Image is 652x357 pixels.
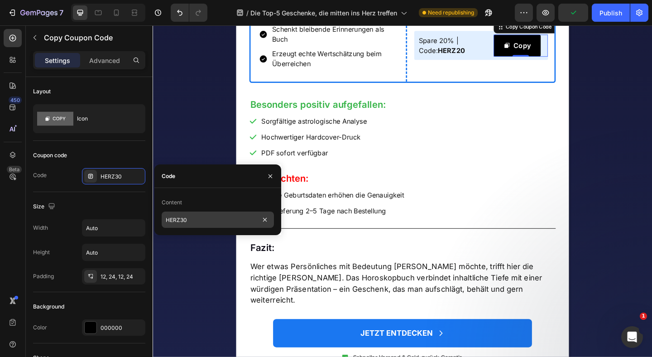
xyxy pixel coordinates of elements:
[89,56,120,65] p: Advanced
[101,273,143,281] div: 12, 24, 12, 24
[640,313,647,320] span: 1
[9,96,22,104] div: 450
[33,303,64,311] div: Background
[45,56,70,65] p: Settings
[117,179,273,190] p: Exakte Geburtsdaten erhöhen die Genauigkeit
[118,133,233,144] p: PDF sofort verfügbar
[82,244,145,261] input: Auto
[428,9,474,17] span: Need republishing
[33,272,54,280] div: Padding
[621,326,643,348] iframe: Intercom live chat
[106,256,437,305] p: Wer etwas Persönliches mit Bedeutung [PERSON_NAME] möchte, trifft hier die richtige [PERSON_NAME]...
[4,4,67,22] button: 7
[33,323,47,332] div: Color
[131,319,412,350] a: JETZT ENTDECKEN
[33,224,48,232] div: Width
[153,25,652,357] iframe: Design area
[171,4,207,22] div: Undo/Redo
[106,80,254,92] span: Besonders positiv aufgefallen:
[162,172,175,180] div: Code
[117,196,273,207] p: Buchlieferung 2–5 Tage nach Bestellung
[118,116,233,127] p: Hochwertiger Hardcover-Druck
[7,166,22,173] div: Beta
[250,8,397,18] span: Die Top-5 Geschenke, die mitten ins Herz treffen
[59,7,63,18] p: 7
[82,220,145,236] input: Auto
[33,151,67,159] div: Coupon code
[77,108,132,129] div: Icon
[599,8,622,18] div: Publish
[33,248,50,256] div: Height
[226,330,305,339] strong: JETZT ENTDECKEN
[44,32,142,43] p: Copy Coupon Code
[101,324,143,332] div: 000000
[106,160,169,172] span: Zu beachten:
[33,87,51,96] div: Layout
[106,236,133,248] span: Fazit:
[592,4,630,22] button: Publish
[101,173,143,181] div: HERZ30
[246,8,249,18] span: /
[162,198,182,207] div: Content
[33,171,47,179] div: Code
[33,201,57,213] div: Size
[118,99,233,110] p: Sorgfältige astrologische Analyse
